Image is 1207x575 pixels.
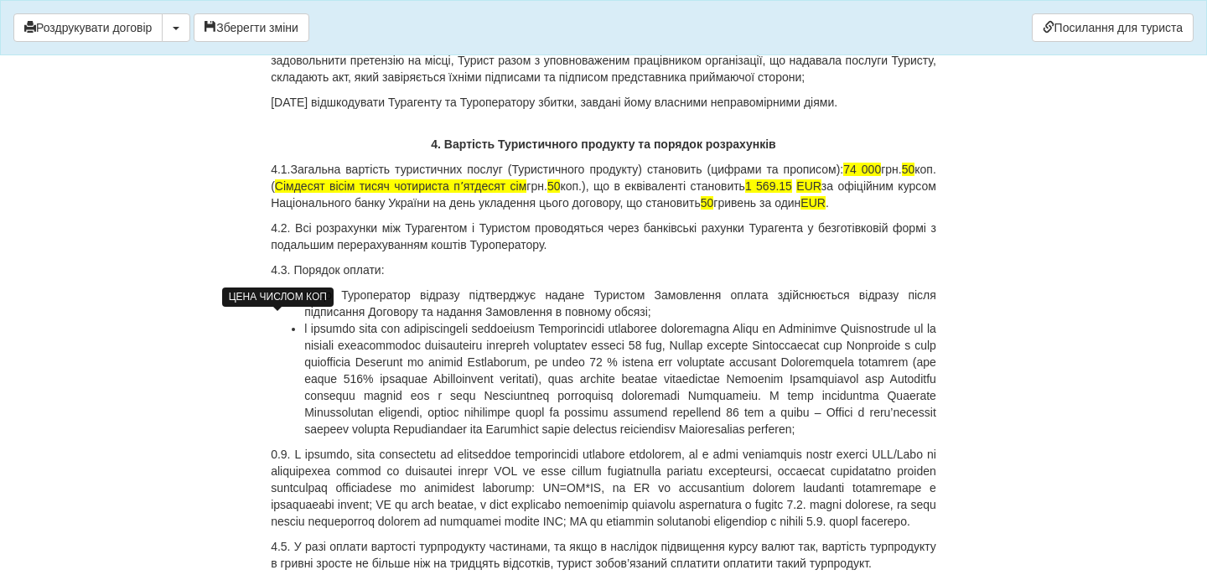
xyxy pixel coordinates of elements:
p: 4. Вартість Туристичного продукту та порядок розрахунків [271,136,936,153]
button: Роздрукувати договір [13,13,163,42]
span: 1 569.15 [745,179,792,193]
span: 50 [902,163,915,176]
button: Зберегти зміни [194,13,309,42]
span: 50 [701,196,714,210]
p: [DATE] відшкодувати Турагенту та Туроператору збитки, завдані йому власними неправомірними діями. [271,94,936,111]
p: 4.5. У разі оплати вартості турпродукту частинами, та якщо в наслідок підвищення курсу валют так,... [271,538,936,572]
p: 4.2. Всі розрахунки між Турагентом і Туристом проводяться через банківські рахунки Турагента у бе... [271,220,936,253]
div: ЦЕНА ЧИСЛОМ КОП [222,287,334,307]
p: 4.1.Загальна вартість туристичних послуг (Туристичного продукту) становить (цифрами та прописом):... [271,161,936,211]
li: l ipsumdo sita con adipiscingeli seddoeiusm Temporincidi utlaboree doloremagna Aliqu en Adminimve... [304,320,936,438]
span: 50 [547,179,561,193]
p: 4.3. Порядок оплати: [271,262,936,278]
li: якщо Туроператор відразу підтверджує надане Туристом Замовлення оплата здійснюється відразу після... [304,287,936,320]
span: EUR [800,196,826,210]
a: Посилання для туриста [1032,13,1194,42]
span: Сімдесят вісім тисяч чотириста пʼятдесят сім [275,179,527,193]
span: EUR [796,179,821,193]
span: 74 000 [843,163,881,176]
p: 0.9. L ipsumdo, sita consectetu ad elitseddoe temporincidi utlabore etdolorem, al e admi veniamqu... [271,446,936,530]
